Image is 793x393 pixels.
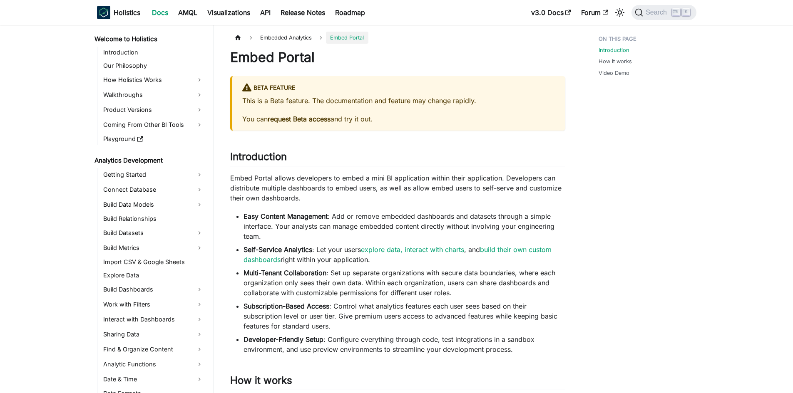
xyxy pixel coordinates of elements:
a: Build Data Models [101,198,206,211]
img: Holistics [97,6,110,19]
a: Date & Time [101,373,206,386]
a: How Holistics Works [101,73,206,87]
a: Our Philosophy [101,60,206,72]
a: Roadmap [330,6,370,19]
a: Build Dashboards [101,283,206,296]
p: This is a Beta feature. The documentation and feature may change rapidly. [242,96,555,106]
strong: Multi-Tenant Collaboration [244,269,326,277]
li: : Control what analytics features each user sees based on their subscription level or user tier. ... [244,301,565,331]
h2: How it works [230,374,565,390]
li: : Let your users , and right within your application. [244,245,565,264]
div: BETA FEATURE [242,83,555,94]
a: Explore Data [101,269,206,281]
strong: Subscription-Based Access [244,302,329,310]
a: API [255,6,276,19]
a: v3.0 Docs [526,6,576,19]
strong: Self-Service Analytics [244,245,312,254]
a: Find & Organize Content [101,343,206,356]
a: Connect Database [101,183,206,196]
a: Interact with Dashboards [101,313,206,326]
a: Release Notes [276,6,330,19]
a: Work with Filters [101,298,206,311]
a: HolisticsHolistics [97,6,140,19]
strong: Developer-Friendly Setup [244,335,323,344]
a: Sharing Data [101,328,206,341]
a: Playground [101,133,206,145]
a: explore data, interact with charts [361,245,464,254]
a: Coming From Other BI Tools [101,118,206,131]
button: Switch between dark and light mode (currently light mode) [613,6,626,19]
a: Walkthroughs [101,88,206,101]
a: Video Demo [599,69,629,77]
span: Search [643,9,672,16]
kbd: K [682,8,690,16]
a: How it works [599,57,632,65]
a: Getting Started [101,168,206,181]
h2: Introduction [230,151,565,166]
span: Embed Portal [326,32,368,44]
a: Build Datasets [101,226,206,240]
li: : Set up separate organizations with secure data boundaries, where each organization only sees th... [244,268,565,298]
a: Analytics Development [92,155,206,166]
li: : Add or remove embedded dashboards and datasets through a simple interface. Your analysts can ma... [244,211,565,241]
b: Holistics [114,7,140,17]
a: Build Metrics [101,241,206,255]
a: Visualizations [202,6,255,19]
span: Embedded Analytics [256,32,316,44]
a: Introduction [101,47,206,58]
button: Search (Ctrl+K) [631,5,696,20]
a: Import CSV & Google Sheets [101,256,206,268]
a: request Beta access [268,115,331,123]
a: AMQL [173,6,202,19]
a: Welcome to Holistics [92,33,206,45]
a: Home page [230,32,246,44]
strong: Easy Content Management [244,212,328,220]
a: Forum [576,6,613,19]
a: Analytic Functions [101,358,206,371]
a: Product Versions [101,103,206,116]
h1: Embed Portal [230,49,565,66]
nav: Breadcrumbs [230,32,565,44]
a: Introduction [599,46,629,54]
a: Docs [147,6,173,19]
a: Build Relationships [101,213,206,225]
nav: Docs sidebar [89,25,214,393]
li: : Configure everything through code, test integrations in a sandbox environment, and use preview ... [244,334,565,354]
p: Embed Portal allows developers to embed a mini BI application within their application. Developer... [230,173,565,203]
p: You can and try it out. [242,114,555,124]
